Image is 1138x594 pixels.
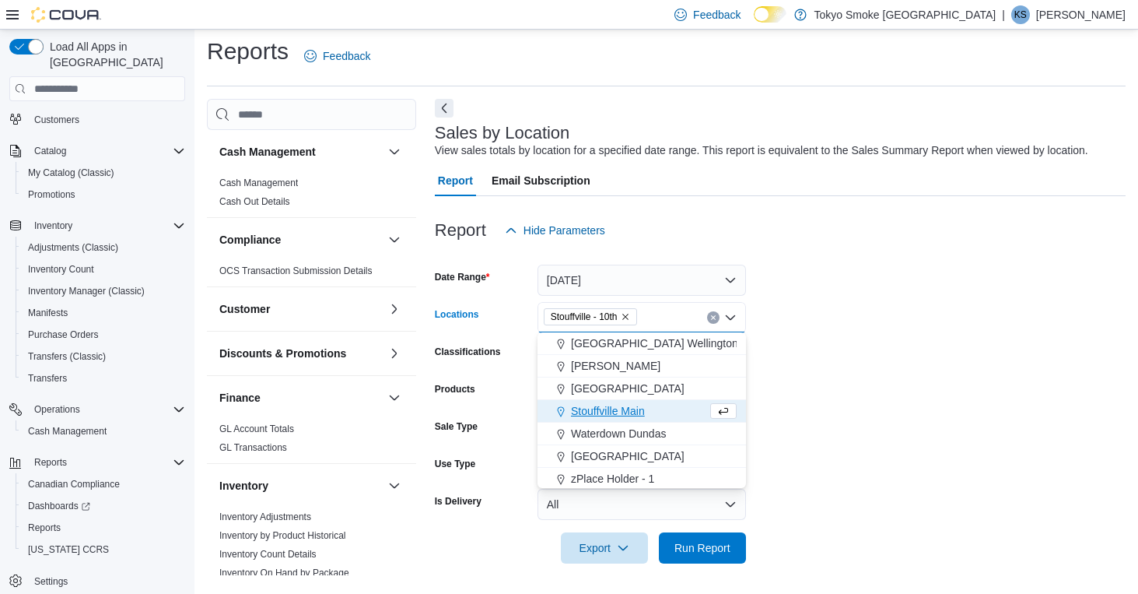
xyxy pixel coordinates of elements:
[571,336,779,351] span: [GEOGRAPHIC_DATA] Wellington Corners
[34,403,80,416] span: Operations
[28,188,75,201] span: Promotions
[28,543,109,556] span: [US_STATE] CCRS
[1014,5,1027,24] span: KS
[219,346,346,361] h3: Discounts & Promotions
[219,196,290,207] a: Cash Out Details
[22,163,121,182] a: My Catalog (Classic)
[28,500,90,512] span: Dashboards
[219,301,270,317] h3: Customer
[1002,5,1005,24] p: |
[693,7,741,23] span: Feedback
[207,420,416,463] div: Finance
[28,571,185,591] span: Settings
[22,260,185,279] span: Inventory Count
[219,301,382,317] button: Customer
[16,473,191,495] button: Canadian Compliance
[28,167,114,179] span: My Catalog (Classic)
[571,403,645,419] span: Stouffville Main
[28,522,61,534] span: Reports
[492,165,590,196] span: Email Subscription
[438,165,473,196] span: Report
[22,422,185,441] span: Cash Management
[16,420,191,442] button: Cash Management
[523,223,605,238] span: Hide Parameters
[28,216,79,235] button: Inventory
[537,265,746,296] button: [DATE]
[219,346,382,361] button: Discounts & Promotions
[435,124,570,142] h3: Sales by Location
[219,177,298,188] a: Cash Management
[3,107,191,130] button: Customers
[22,325,105,344] a: Purchase Orders
[28,329,99,341] span: Purchase Orders
[435,142,1088,159] div: View sales totals by location for a specified date range. This report is equivalent to the Sales ...
[537,332,746,355] button: [GEOGRAPHIC_DATA] Wellington Corners
[22,518,185,537] span: Reports
[28,453,73,472] button: Reports
[385,300,404,318] button: Customer
[22,518,67,537] a: Reports
[34,575,68,588] span: Settings
[34,145,66,157] span: Catalog
[219,424,294,434] a: GL Account Totals
[219,144,316,160] h3: Cash Management
[3,140,191,162] button: Catalog
[298,40,376,72] a: Feedback
[28,142,185,160] span: Catalog
[435,458,475,470] label: Use Type
[207,36,289,67] h1: Reports
[385,388,404,407] button: Finance
[22,475,185,494] span: Canadian Compliance
[551,309,618,325] span: Stouffville - 10th
[219,265,373,276] a: OCS Transaction Submission Details
[219,144,382,160] button: Cash Management
[3,399,191,420] button: Operations
[28,109,185,128] span: Customers
[28,142,72,160] button: Catalog
[22,540,115,559] a: [US_STATE] CCRS
[16,184,191,206] button: Promotions
[385,142,404,161] button: Cash Management
[724,311,737,324] button: Close list of options
[219,530,346,541] a: Inventory by Product Historical
[34,114,79,126] span: Customers
[16,495,191,517] a: Dashboards
[28,425,107,438] span: Cash Management
[219,390,382,406] button: Finance
[570,532,639,564] span: Export
[44,39,185,70] span: Load All Apps in [GEOGRAPHIC_DATA]
[219,549,317,560] a: Inventory Count Details
[16,237,191,258] button: Adjustments (Classic)
[207,174,416,217] div: Cash Management
[571,381,685,396] span: [GEOGRAPHIC_DATA]
[3,570,191,592] button: Settings
[28,263,94,276] span: Inventory Count
[537,378,746,400] button: [GEOGRAPHIC_DATA]
[1036,5,1126,24] p: [PERSON_NAME]
[435,271,490,283] label: Date Range
[22,325,185,344] span: Purchase Orders
[22,304,185,322] span: Manifests
[219,568,349,578] a: Inventory On Hand by Package
[385,476,404,495] button: Inventory
[754,6,786,23] input: Dark Mode
[537,445,746,468] button: [GEOGRAPHIC_DATA]
[22,497,185,515] span: Dashboards
[537,489,746,520] button: All
[16,346,191,367] button: Transfers (Classic)
[659,532,746,564] button: Run Report
[22,238,124,257] a: Adjustments (Classic)
[28,478,120,490] span: Canadian Compliance
[219,511,311,522] a: Inventory Adjustments
[435,221,486,240] h3: Report
[435,346,501,358] label: Classifications
[621,312,630,322] button: Remove Stouffville - 10th from selection in this group
[22,347,185,366] span: Transfers (Classic)
[219,390,261,406] h3: Finance
[3,215,191,237] button: Inventory
[16,517,191,539] button: Reports
[34,220,72,232] span: Inventory
[28,307,68,319] span: Manifests
[1011,5,1030,24] div: Kevin Sukhu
